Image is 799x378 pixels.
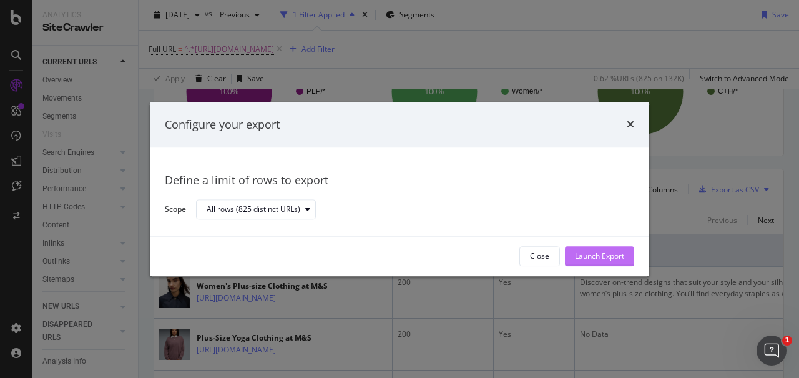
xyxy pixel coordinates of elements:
div: Configure your export [165,117,280,133]
label: Scope [165,204,186,217]
span: 1 [782,336,792,346]
div: Close [530,251,549,262]
button: Launch Export [565,246,634,266]
button: Close [519,246,560,266]
div: All rows (825 distinct URLs) [207,206,300,214]
div: Define a limit of rows to export [165,173,634,189]
div: modal [150,102,649,276]
iframe: Intercom live chat [757,336,787,366]
div: Launch Export [575,251,624,262]
button: All rows (825 distinct URLs) [196,200,316,220]
div: times [627,117,634,133]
